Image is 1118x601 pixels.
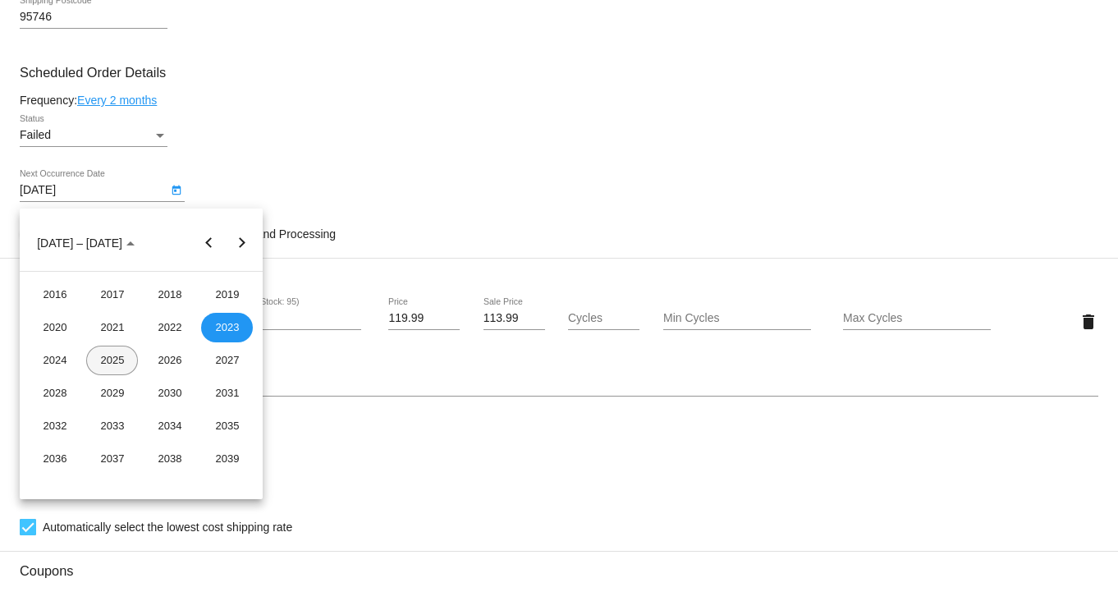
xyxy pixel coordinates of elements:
[37,236,135,250] span: [DATE] – [DATE]
[84,410,141,443] td: 2033
[86,280,138,310] div: 2017
[201,378,253,408] div: 2031
[199,443,256,475] td: 2039
[86,378,138,408] div: 2029
[193,227,226,259] button: Previous 20 years
[84,311,141,344] td: 2021
[141,410,199,443] td: 2034
[141,311,199,344] td: 2022
[26,278,84,311] td: 2016
[86,411,138,441] div: 2033
[144,444,195,474] div: 2038
[226,227,259,259] button: Next 20 years
[141,377,199,410] td: 2030
[29,280,80,310] div: 2016
[199,311,256,344] td: 2023
[201,280,253,310] div: 2019
[199,344,256,377] td: 2027
[201,444,253,474] div: 2039
[144,313,195,342] div: 2022
[201,313,253,342] div: 2023
[26,311,84,344] td: 2020
[141,344,199,377] td: 2026
[84,377,141,410] td: 2029
[144,346,195,375] div: 2026
[199,410,256,443] td: 2035
[201,411,253,441] div: 2035
[26,344,84,377] td: 2024
[86,444,138,474] div: 2037
[141,443,199,475] td: 2038
[144,411,195,441] div: 2034
[84,278,141,311] td: 2017
[199,278,256,311] td: 2019
[201,346,253,375] div: 2027
[24,227,148,259] button: Choose date
[29,378,80,408] div: 2028
[144,378,195,408] div: 2030
[84,344,141,377] td: 2025
[29,313,80,342] div: 2020
[84,443,141,475] td: 2037
[144,280,195,310] div: 2018
[29,346,80,375] div: 2024
[26,377,84,410] td: 2028
[26,410,84,443] td: 2032
[29,411,80,441] div: 2032
[86,346,138,375] div: 2025
[26,443,84,475] td: 2036
[86,313,138,342] div: 2021
[141,278,199,311] td: 2018
[29,444,80,474] div: 2036
[199,377,256,410] td: 2031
